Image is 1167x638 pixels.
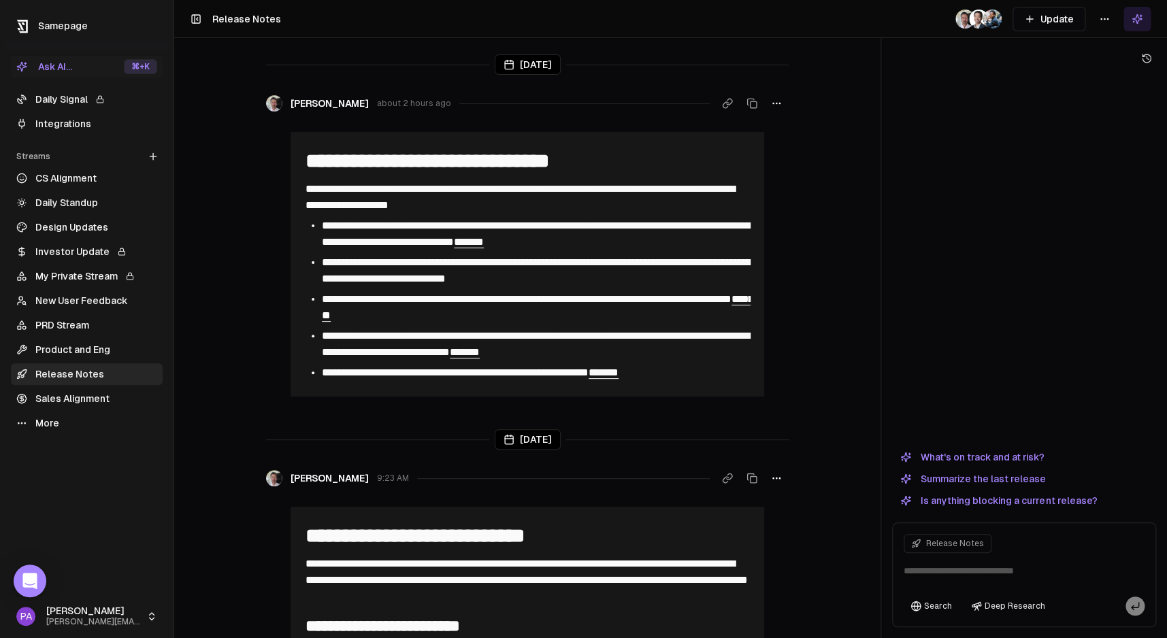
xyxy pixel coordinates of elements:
a: Product and Eng [11,339,163,360]
a: Release Notes [11,363,163,385]
span: Samepage [38,20,88,31]
img: 1695405595226.jpeg [983,10,1002,29]
div: Open Intercom Messenger [14,565,46,597]
img: _image [955,10,974,29]
span: Release Notes [926,538,984,549]
a: PRD Stream [11,314,163,336]
img: _image [266,95,282,112]
a: Design Updates [11,216,163,238]
a: Sales Alignment [11,388,163,409]
span: Release Notes [212,14,281,24]
div: Streams [11,146,163,167]
a: CS Alignment [11,167,163,189]
a: Daily Signal [11,88,163,110]
button: Is anything blocking a current release? [892,492,1105,509]
a: My Private Stream [11,265,163,287]
div: [DATE] [495,54,561,75]
span: about 2 hours ago [377,98,451,109]
a: Investor Update [11,241,163,263]
span: PA [16,607,35,626]
button: PA[PERSON_NAME][PERSON_NAME][EMAIL_ADDRESS] [11,600,163,633]
span: 9:23 AM [377,473,409,484]
button: What's on track and at risk? [892,449,1053,465]
button: Ask AI...⌘+K [11,56,163,78]
span: [PERSON_NAME][EMAIL_ADDRESS] [46,617,141,627]
button: Update [1013,7,1085,31]
a: New User Feedback [11,290,163,312]
a: Daily Standup [11,192,163,214]
div: ⌘ +K [124,59,157,74]
span: [PERSON_NAME] [46,605,141,618]
button: Deep Research [964,597,1052,616]
button: Summarize the last release [892,471,1054,487]
img: _image [266,470,282,486]
button: Search [904,597,959,616]
a: More [11,412,163,434]
div: Ask AI... [16,60,72,73]
img: _image [969,10,988,29]
div: [DATE] [495,429,561,450]
a: Integrations [11,113,163,135]
span: [PERSON_NAME] [291,97,369,110]
span: [PERSON_NAME] [291,471,369,485]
